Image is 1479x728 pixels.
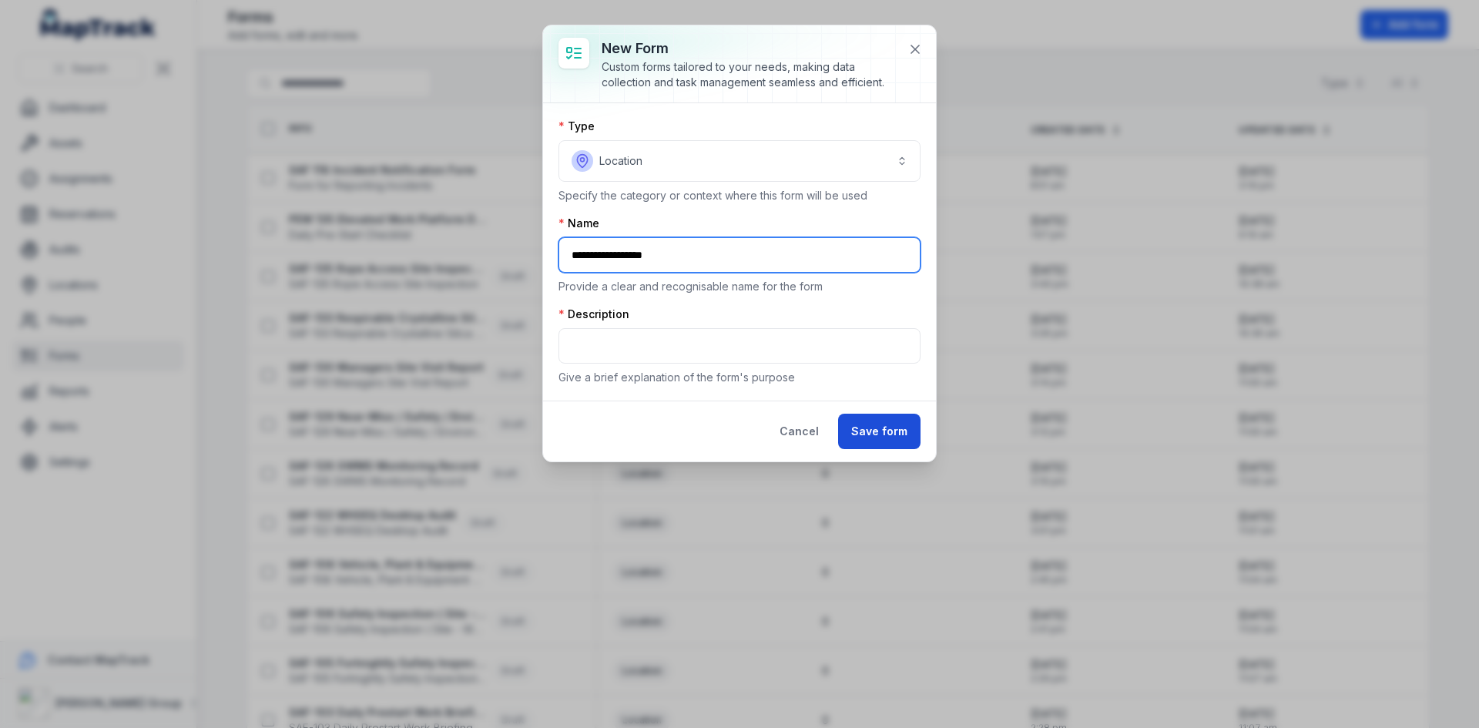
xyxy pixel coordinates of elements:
label: Description [558,307,629,322]
p: Give a brief explanation of the form's purpose [558,370,921,385]
p: Provide a clear and recognisable name for the form [558,279,921,294]
h3: New form [602,38,896,59]
button: Save form [838,414,921,449]
button: Cancel [766,414,832,449]
div: Custom forms tailored to your needs, making data collection and task management seamless and effi... [602,59,896,90]
button: Location [558,140,921,182]
p: Specify the category or context where this form will be used [558,188,921,203]
label: Type [558,119,595,134]
label: Name [558,216,599,231]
